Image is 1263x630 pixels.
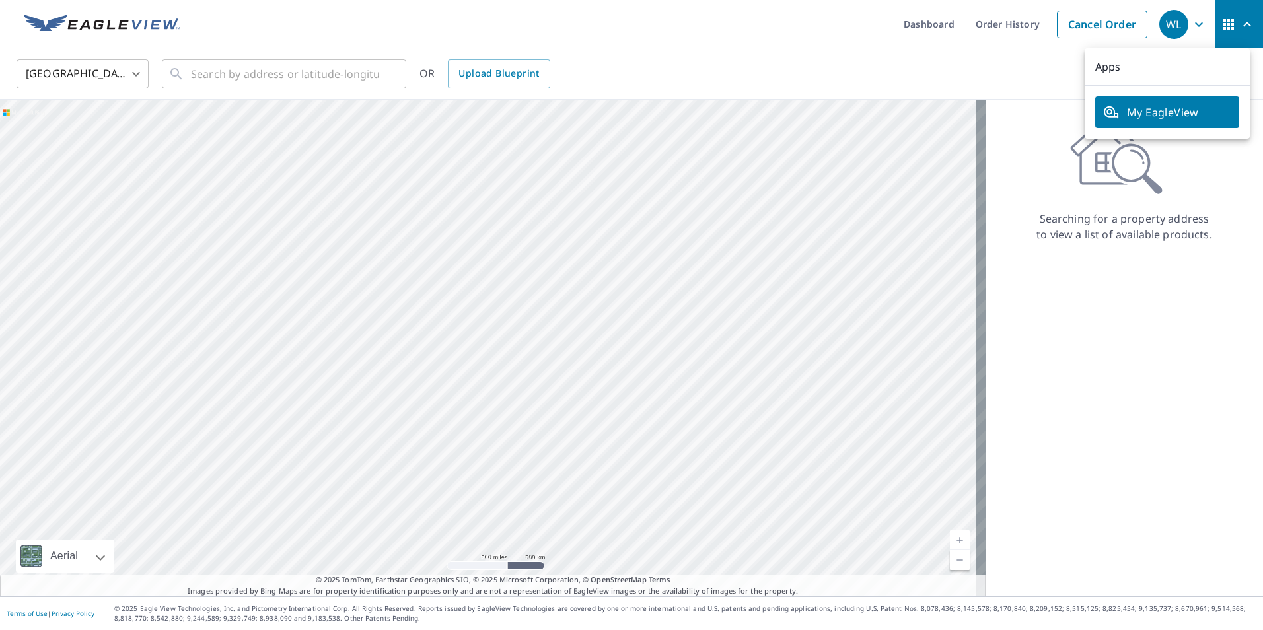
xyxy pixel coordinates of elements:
div: Aerial [16,540,114,573]
div: WL [1159,10,1188,39]
a: My EagleView [1095,96,1239,128]
a: Upload Blueprint [448,59,550,88]
a: Privacy Policy [52,609,94,618]
span: My EagleView [1103,104,1231,120]
a: Terms of Use [7,609,48,618]
input: Search by address or latitude-longitude [191,55,379,92]
p: Searching for a property address to view a list of available products. [1036,211,1213,242]
p: Apps [1085,48,1250,86]
img: EV Logo [24,15,180,34]
p: © 2025 Eagle View Technologies, Inc. and Pictometry International Corp. All Rights Reserved. Repo... [114,604,1256,623]
a: Terms [649,575,670,584]
p: | [7,610,94,617]
a: OpenStreetMap [591,575,646,584]
a: Current Level 4, Zoom In [950,530,970,550]
a: Cancel Order [1057,11,1147,38]
div: Aerial [46,540,82,573]
span: © 2025 TomTom, Earthstar Geographics SIO, © 2025 Microsoft Corporation, © [316,575,670,586]
span: Upload Blueprint [458,65,539,82]
div: [GEOGRAPHIC_DATA] [17,55,149,92]
a: Current Level 4, Zoom Out [950,550,970,570]
div: OR [419,59,550,88]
